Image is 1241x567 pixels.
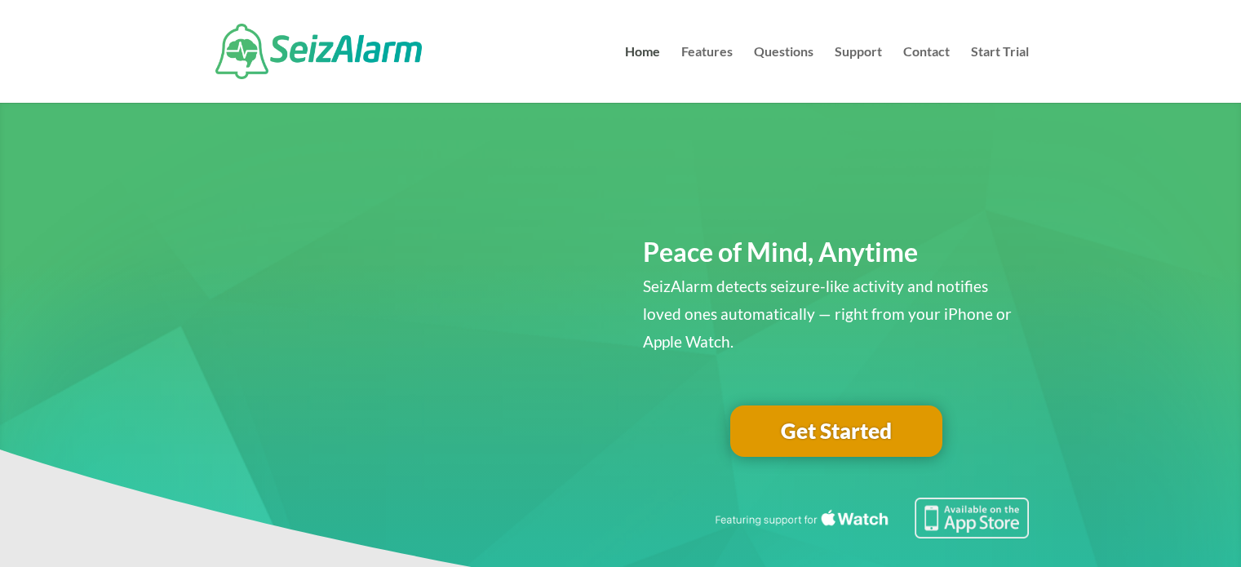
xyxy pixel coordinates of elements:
[643,236,918,268] span: Peace of Mind, Anytime
[903,46,950,103] a: Contact
[754,46,813,103] a: Questions
[625,46,660,103] a: Home
[681,46,733,103] a: Features
[215,24,422,79] img: SeizAlarm
[712,523,1029,542] a: Featuring seizure detection support for the Apple Watch
[730,405,942,458] a: Get Started
[971,46,1029,103] a: Start Trial
[643,277,1012,351] span: SeizAlarm detects seizure-like activity and notifies loved ones automatically — right from your i...
[712,498,1029,538] img: Seizure detection available in the Apple App Store.
[835,46,882,103] a: Support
